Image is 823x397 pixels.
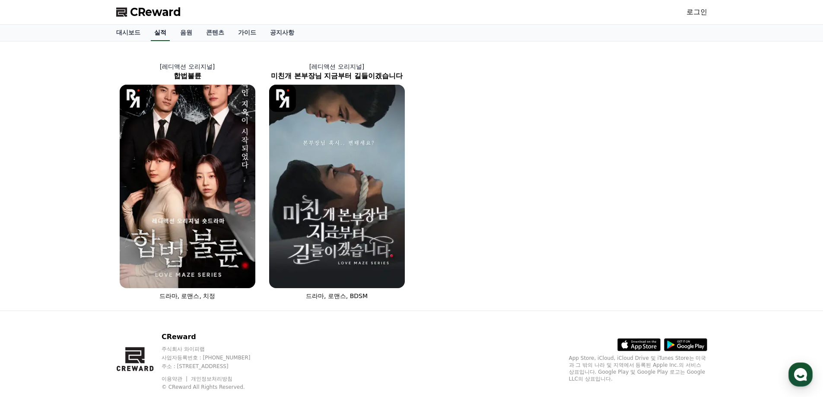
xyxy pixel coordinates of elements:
img: [object Object] Logo [269,85,296,112]
p: 주식회사 와이피랩 [162,346,267,353]
p: 주소 : [STREET_ADDRESS] [162,363,267,370]
img: 합법불륜 [120,85,255,288]
span: 설정 [133,287,144,294]
a: 개인정보처리방침 [191,376,232,382]
span: 홈 [27,287,32,294]
p: CReward [162,332,267,342]
h2: 합법불륜 [113,71,262,81]
a: [레디액션 오리지널] 합법불륜 합법불륜 [object Object] Logo 드라마, 로맨스, 치정 [113,55,262,307]
a: CReward [116,5,181,19]
a: 로그인 [686,7,707,17]
h2: 미친개 본부장님 지금부터 길들이겠습니다 [262,71,412,81]
img: [object Object] Logo [120,85,147,112]
a: 홈 [3,274,57,295]
p: © CReward All Rights Reserved. [162,384,267,391]
a: 가이드 [231,25,263,41]
a: 대시보드 [109,25,147,41]
p: App Store, iCloud, iCloud Drive 및 iTunes Store는 미국과 그 밖의 나라 및 지역에서 등록된 Apple Inc.의 서비스 상표입니다. Goo... [569,355,707,382]
a: 설정 [111,274,166,295]
a: 콘텐츠 [199,25,231,41]
p: [레디액션 오리지널] [262,62,412,71]
p: 사업자등록번호 : [PHONE_NUMBER] [162,354,267,361]
a: 실적 [151,25,170,41]
span: 드라마, 로맨스, 치정 [159,292,216,299]
a: 대화 [57,274,111,295]
a: [레디액션 오리지널] 미친개 본부장님 지금부터 길들이겠습니다 미친개 본부장님 지금부터 길들이겠습니다 [object Object] Logo 드라마, 로맨스, BDSM [262,55,412,307]
span: 대화 [79,287,89,294]
a: 공지사항 [263,25,301,41]
a: 음원 [173,25,199,41]
p: [레디액션 오리지널] [113,62,262,71]
span: 드라마, 로맨스, BDSM [306,292,368,299]
a: 이용약관 [162,376,189,382]
img: 미친개 본부장님 지금부터 길들이겠습니다 [269,85,405,288]
span: CReward [130,5,181,19]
